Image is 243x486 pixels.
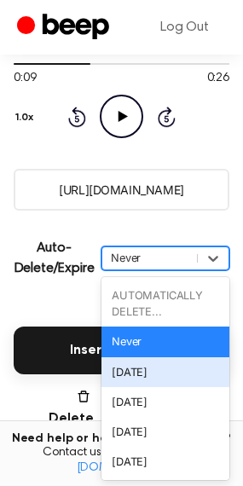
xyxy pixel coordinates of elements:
a: Beep [17,11,113,44]
p: Auto-Delete/Expire [14,238,95,279]
div: [DATE] [101,387,229,417]
a: [EMAIL_ADDRESS][DOMAIN_NAME] [77,447,200,474]
span: Contact us [10,446,233,476]
div: [DATE] [101,417,229,447]
div: AUTOMATICALLY DELETE... [101,281,229,327]
button: 1.0x [14,103,40,132]
span: 0:09 [14,70,36,88]
div: Never [101,327,229,356]
a: Log Out [143,7,226,48]
button: Insert into Docs [14,327,229,374]
div: [DATE] [101,447,229,477]
div: Never [111,250,188,266]
button: Delete [34,388,94,429]
span: 0:26 [207,70,229,88]
div: [DATE] [101,357,229,387]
